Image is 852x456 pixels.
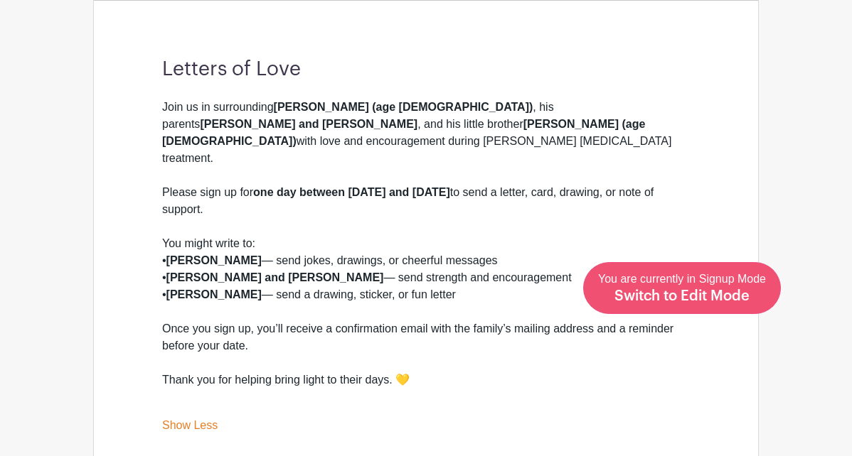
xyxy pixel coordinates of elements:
[166,271,384,283] strong: [PERSON_NAME] and [PERSON_NAME]
[274,101,533,113] strong: [PERSON_NAME] (age [DEMOGRAPHIC_DATA])
[162,235,690,320] div: You might write to: • — send jokes, drawings, or cheerful messages • — send strength and encourag...
[162,419,218,437] a: Show Less
[162,320,690,371] div: Once you sign up, you’ll receive a confirmation email with the family’s mailing address and a rem...
[166,254,262,266] strong: [PERSON_NAME]
[583,262,781,314] a: You are currently in Signup Mode Switch to Edit Mode
[162,184,690,235] div: Please sign up for to send a letter, card, drawing, or note of support.
[166,288,262,300] strong: [PERSON_NAME]
[162,118,645,147] strong: [PERSON_NAME] (age [DEMOGRAPHIC_DATA])
[200,118,417,130] strong: [PERSON_NAME] and [PERSON_NAME]
[598,273,766,303] span: You are currently in Signup Mode
[162,371,690,406] div: Thank you for helping bring light to their days. 💛
[614,289,750,303] span: Switch to Edit Mode
[162,99,690,184] div: Join us in surrounding , his parents , and his little brother with love and encouragement during ...
[253,186,450,198] strong: one day between [DATE] and [DATE]
[162,58,690,82] h3: Letters of Love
